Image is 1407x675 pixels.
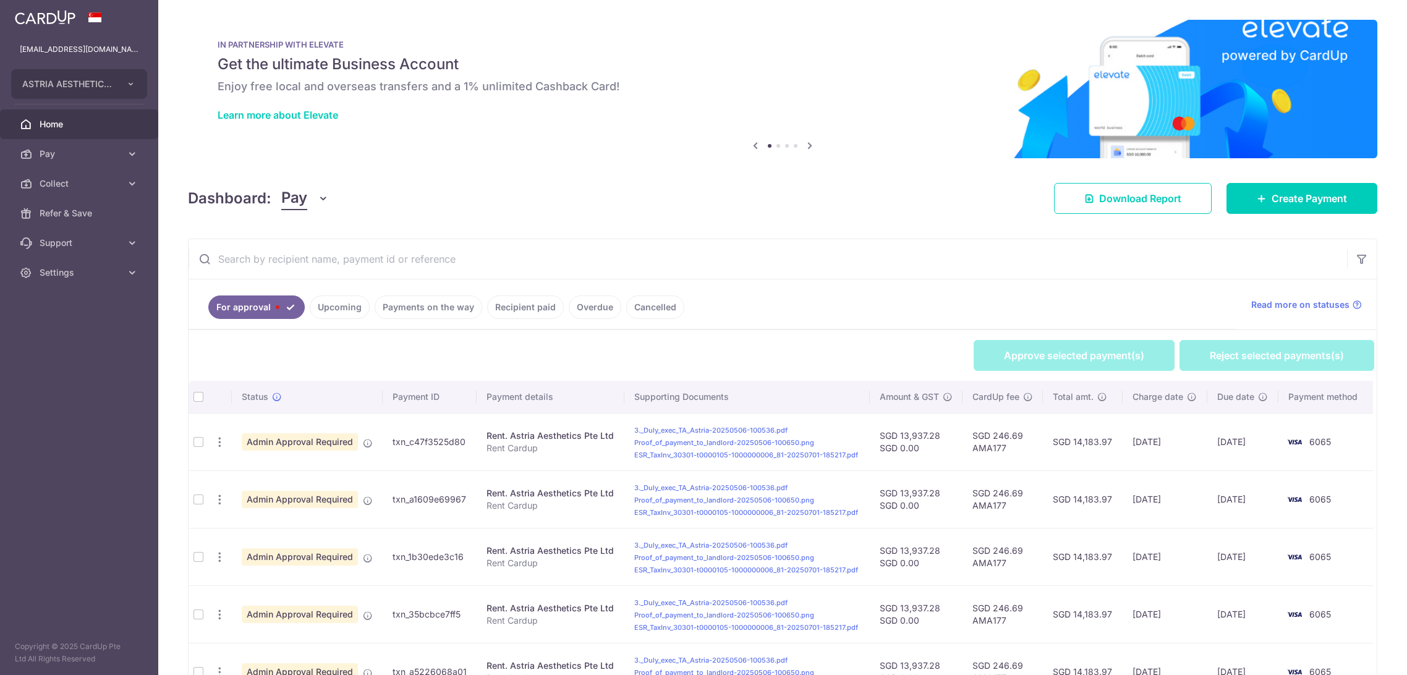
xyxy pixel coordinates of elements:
a: Proof_of_payment_to_landlord-20250506-100650.png [634,438,814,447]
span: 6065 [1309,551,1331,562]
span: Admin Approval Required [242,491,358,508]
span: Collect [40,177,121,190]
a: ESR_TaxInv_30301-t0000105-1000000006_81-20250701-185217.pdf [634,566,858,574]
td: [DATE] [1123,585,1207,643]
p: [EMAIL_ADDRESS][DOMAIN_NAME] [20,43,138,56]
button: Pay [281,187,329,210]
td: SGD 246.69 AMA177 [963,470,1043,528]
a: Payments on the way [375,295,482,319]
h6: Enjoy free local and overseas transfers and a 1% unlimited Cashback Card! [218,79,1348,94]
a: Cancelled [626,295,684,319]
span: ASTRIA AESTHETICS PTE. LTD. [22,78,114,90]
span: Pay [281,187,307,210]
span: Total amt. [1053,391,1094,403]
p: Rent Cardup [487,499,614,512]
p: Rent Cardup [487,614,614,627]
a: Overdue [569,295,621,319]
div: Rent. Astria Aesthetics Pte Ltd [487,545,614,557]
span: Admin Approval Required [242,606,358,623]
img: CardUp [15,10,75,25]
button: ASTRIA AESTHETICS PTE. LTD. [11,69,147,99]
a: Recipient paid [487,295,564,319]
a: 3._Duly_exec_TA_Astria-20250506-100536.pdf [634,656,788,664]
a: 3._Duly_exec_TA_Astria-20250506-100536.pdf [634,483,788,492]
td: SGD 13,937.28 SGD 0.00 [870,470,963,528]
td: SGD 14,183.97 [1043,528,1123,585]
td: SGD 246.69 AMA177 [963,528,1043,585]
td: SGD 13,937.28 SGD 0.00 [870,585,963,643]
span: CardUp fee [972,391,1019,403]
a: Proof_of_payment_to_landlord-20250506-100650.png [634,496,814,504]
td: SGD 13,937.28 SGD 0.00 [870,413,963,470]
td: [DATE] [1207,585,1278,643]
td: [DATE] [1123,470,1207,528]
span: Create Payment [1272,191,1347,206]
a: 3._Duly_exec_TA_Astria-20250506-100536.pdf [634,426,788,435]
td: [DATE] [1123,413,1207,470]
td: txn_35bcbce7ff5 [383,585,477,643]
th: Payment details [477,381,624,413]
div: Rent. Astria Aesthetics Pte Ltd [487,660,614,672]
img: Bank Card [1282,550,1307,564]
input: Search by recipient name, payment id or reference [189,239,1347,279]
a: Learn more about Elevate [218,109,338,121]
h5: Get the ultimate Business Account [218,54,1348,74]
a: Proof_of_payment_to_landlord-20250506-100650.png [634,611,814,619]
td: SGD 14,183.97 [1043,413,1123,470]
span: 6065 [1309,436,1331,447]
a: ESR_TaxInv_30301-t0000105-1000000006_81-20250701-185217.pdf [634,508,858,517]
td: SGD 14,183.97 [1043,470,1123,528]
span: Status [242,391,268,403]
a: 3._Duly_exec_TA_Astria-20250506-100536.pdf [634,541,788,550]
td: txn_c47f3525d80 [383,413,477,470]
td: txn_a1609e69967 [383,470,477,528]
span: Pay [40,148,121,160]
td: [DATE] [1207,413,1278,470]
span: 6065 [1309,609,1331,619]
img: Bank Card [1282,607,1307,622]
span: Read more on statuses [1251,299,1350,311]
span: Admin Approval Required [242,433,358,451]
a: Create Payment [1226,183,1377,214]
a: Proof_of_payment_to_landlord-20250506-100650.png [634,553,814,562]
th: Supporting Documents [624,381,869,413]
td: [DATE] [1207,528,1278,585]
td: SGD 13,937.28 SGD 0.00 [870,528,963,585]
h4: Dashboard: [188,187,271,210]
span: Home [40,118,121,130]
p: IN PARTNERSHIP WITH ELEVATE [218,40,1348,49]
p: Rent Cardup [487,557,614,569]
td: SGD 246.69 AMA177 [963,413,1043,470]
div: Rent. Astria Aesthetics Pte Ltd [487,602,614,614]
span: Refer & Save [40,207,121,219]
img: Bank Card [1282,435,1307,449]
td: SGD 14,183.97 [1043,585,1123,643]
th: Payment method [1278,381,1373,413]
span: Charge date [1133,391,1183,403]
span: Amount & GST [880,391,939,403]
span: Admin Approval Required [242,548,358,566]
div: Rent. Astria Aesthetics Pte Ltd [487,487,614,499]
span: Due date [1217,391,1254,403]
td: [DATE] [1207,470,1278,528]
td: [DATE] [1123,528,1207,585]
a: ESR_TaxInv_30301-t0000105-1000000006_81-20250701-185217.pdf [634,451,858,459]
span: 6065 [1309,494,1331,504]
a: ESR_TaxInv_30301-t0000105-1000000006_81-20250701-185217.pdf [634,623,858,632]
th: Payment ID [383,381,477,413]
a: For approval [208,295,305,319]
p: Rent Cardup [487,442,614,454]
a: Download Report [1054,183,1212,214]
img: Bank Card [1282,492,1307,507]
span: Support [40,237,121,249]
td: txn_1b30ede3c16 [383,528,477,585]
span: Settings [40,266,121,279]
td: SGD 246.69 AMA177 [963,585,1043,643]
img: Renovation banner [188,20,1377,158]
a: Upcoming [310,295,370,319]
a: 3._Duly_exec_TA_Astria-20250506-100536.pdf [634,598,788,607]
span: Download Report [1099,191,1181,206]
a: Read more on statuses [1251,299,1362,311]
div: Rent. Astria Aesthetics Pte Ltd [487,430,614,442]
